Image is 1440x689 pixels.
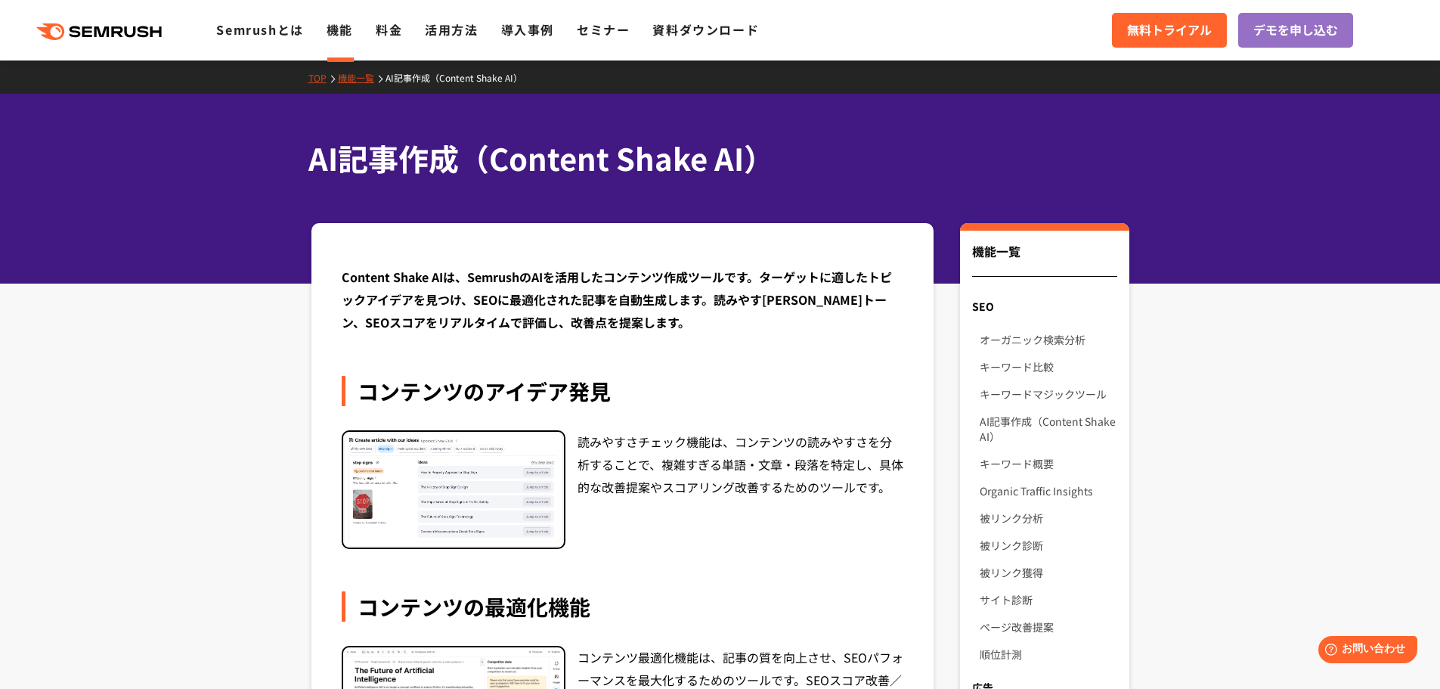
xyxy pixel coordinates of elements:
[338,71,386,84] a: 機能一覧
[343,432,564,548] img: コンテンツのアイデア発見
[980,450,1116,477] a: キーワード概要
[327,20,353,39] a: 機能
[1238,13,1353,48] a: デモを申し込む
[1127,20,1212,40] span: 無料トライアル
[980,408,1116,450] a: AI記事作成（Content Shake AI）
[342,591,904,622] div: コンテンツの最適化機能
[980,326,1116,353] a: オーガニック検索分析
[308,71,338,84] a: TOP
[308,136,1117,181] h1: AI記事作成（Content Shake AI）
[980,353,1116,380] a: キーワード比較
[425,20,478,39] a: 活用方法
[972,242,1116,277] div: 機能一覧
[342,376,904,406] div: コンテンツのアイデア発見
[980,613,1116,641] a: ページ改善提案
[578,430,904,549] div: 読みやすさチェック機能は、コンテンツの読みやすさを分析することで、複雑すぎる単語・文章・段落を特定し、具体的な改善提案やスコアリング改善するためのツールです。
[1253,20,1338,40] span: デモを申し込む
[216,20,303,39] a: Semrushとは
[342,265,904,334] div: Content Shake AIは、SemrushのAIを活用したコンテンツ作成ツールです。ターゲットに適したトピックアイデアを見つけ、SEOに最適化された記事を自動生成します。読みやす[PER...
[980,559,1116,586] a: 被リンク獲得
[386,71,534,84] a: AI記事作成（Content Shake AI）
[980,586,1116,613] a: サイト診断
[1112,13,1227,48] a: 無料トライアル
[960,293,1129,320] div: SEO
[980,380,1116,408] a: キーワードマジックツール
[980,641,1116,668] a: 順位計測
[980,532,1116,559] a: 被リンク診断
[501,20,554,39] a: 導入事例
[577,20,630,39] a: セミナー
[980,504,1116,532] a: 被リンク分析
[1305,630,1423,672] iframe: Help widget launcher
[376,20,402,39] a: 料金
[652,20,759,39] a: 資料ダウンロード
[980,477,1116,504] a: Organic Traffic Insights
